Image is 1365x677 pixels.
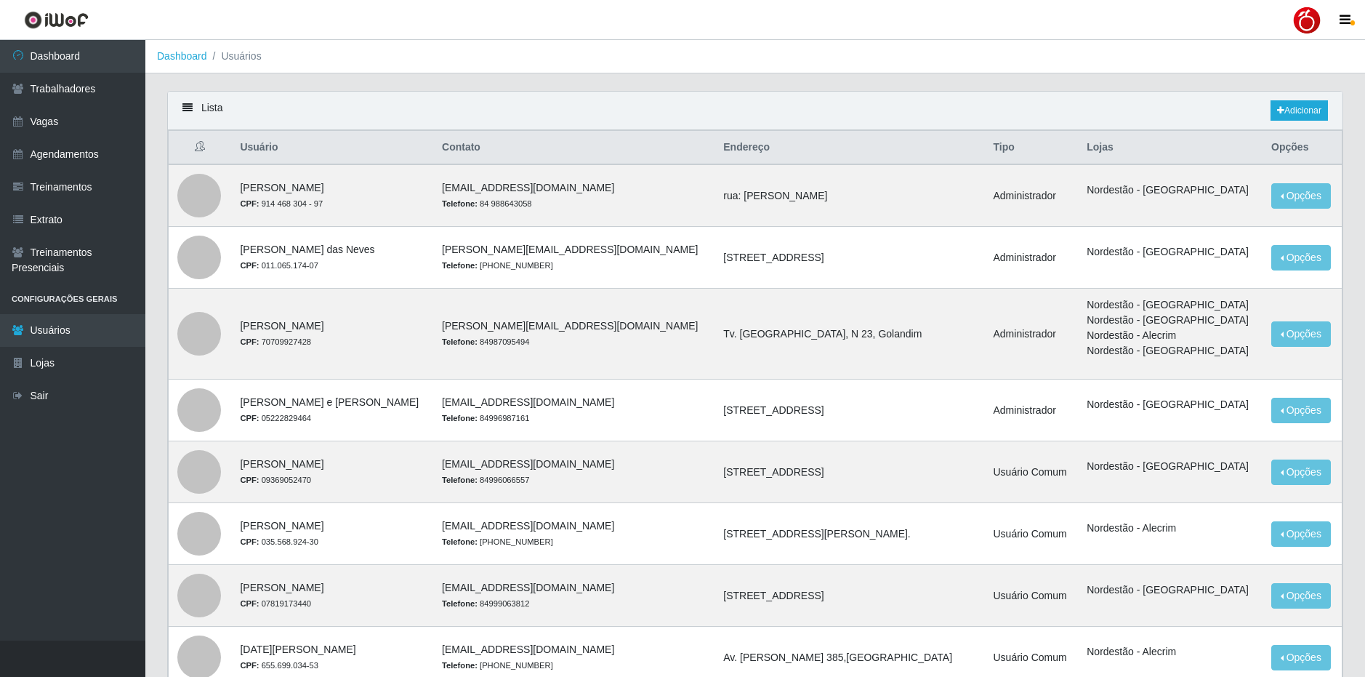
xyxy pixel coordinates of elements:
div: Lista [168,92,1342,130]
button: Opções [1271,245,1331,271]
td: Administrador [985,227,1079,289]
li: Nordestão - [GEOGRAPHIC_DATA] [1087,183,1254,198]
img: CoreUI Logo [24,11,89,29]
strong: CPF: [240,476,259,484]
small: 84 988643058 [442,199,532,208]
a: Adicionar [1271,100,1328,121]
td: [PERSON_NAME] [231,565,433,627]
li: Nordestão - [GEOGRAPHIC_DATA] [1087,343,1254,358]
td: [STREET_ADDRESS] [714,441,984,503]
strong: Telefone: [442,337,478,346]
td: [EMAIL_ADDRESS][DOMAIN_NAME] [433,441,714,503]
strong: CPF: [240,337,259,346]
td: [PERSON_NAME][EMAIL_ADDRESS][DOMAIN_NAME] [433,289,714,380]
td: [PERSON_NAME][EMAIL_ADDRESS][DOMAIN_NAME] [433,227,714,289]
li: Nordestão - Alecrim [1087,521,1254,536]
button: Opções [1271,460,1331,485]
li: Nordestão - [GEOGRAPHIC_DATA] [1087,297,1254,313]
strong: Telefone: [442,414,478,422]
th: Endereço [714,131,984,165]
small: 035.568.924-30 [240,537,318,546]
td: [PERSON_NAME] [231,441,433,503]
strong: Telefone: [442,199,478,208]
td: [EMAIL_ADDRESS][DOMAIN_NAME] [433,380,714,441]
th: Tipo [985,131,1079,165]
small: 05222829464 [240,414,311,422]
small: 655.699.034-53 [240,661,318,670]
button: Opções [1271,583,1331,609]
strong: Telefone: [442,599,478,608]
strong: Telefone: [442,537,478,546]
td: [EMAIL_ADDRESS][DOMAIN_NAME] [433,164,714,227]
small: 914 468 304 - 97 [240,199,323,208]
td: [EMAIL_ADDRESS][DOMAIN_NAME] [433,565,714,627]
small: 07819173440 [240,599,311,608]
li: Usuários [207,49,262,64]
td: rua: [PERSON_NAME] [714,164,984,227]
li: Nordestão - [GEOGRAPHIC_DATA] [1087,244,1254,260]
nav: breadcrumb [145,40,1365,73]
td: [STREET_ADDRESS][PERSON_NAME]. [714,503,984,565]
td: Usuário Comum [985,503,1079,565]
th: Lojas [1078,131,1263,165]
th: Opções [1263,131,1342,165]
small: 011.065.174-07 [240,261,318,270]
td: [PERSON_NAME] das Neves [231,227,433,289]
td: [STREET_ADDRESS] [714,227,984,289]
small: [PHONE_NUMBER] [442,661,553,670]
td: Administrador [985,164,1079,227]
small: 84996066557 [442,476,529,484]
li: Nordestão - [GEOGRAPHIC_DATA] [1087,397,1254,412]
td: [STREET_ADDRESS] [714,565,984,627]
strong: Telefone: [442,661,478,670]
small: 09369052470 [240,476,311,484]
td: [STREET_ADDRESS] [714,380,984,441]
li: Nordestão - Alecrim [1087,328,1254,343]
td: Usuário Comum [985,565,1079,627]
small: 84996987161 [442,414,529,422]
td: [PERSON_NAME] [231,289,433,380]
li: Nordestão - Alecrim [1087,644,1254,660]
strong: CPF: [240,537,259,546]
td: Usuário Comum [985,441,1079,503]
td: [PERSON_NAME] e [PERSON_NAME] [231,380,433,441]
strong: CPF: [240,414,259,422]
td: Administrador [985,289,1079,380]
button: Opções [1271,183,1331,209]
td: [PERSON_NAME] [231,164,433,227]
th: Usuário [231,131,433,165]
th: Contato [433,131,714,165]
button: Opções [1271,645,1331,670]
button: Opções [1271,321,1331,347]
small: 84987095494 [442,337,529,346]
strong: CPF: [240,599,259,608]
li: Nordestão - [GEOGRAPHIC_DATA] [1087,582,1254,598]
small: 84999063812 [442,599,529,608]
li: Nordestão - [GEOGRAPHIC_DATA] [1087,313,1254,328]
button: Opções [1271,521,1331,547]
strong: CPF: [240,661,259,670]
td: [EMAIL_ADDRESS][DOMAIN_NAME] [433,503,714,565]
strong: Telefone: [442,476,478,484]
small: [PHONE_NUMBER] [442,261,553,270]
td: Administrador [985,380,1079,441]
strong: Telefone: [442,261,478,270]
td: [PERSON_NAME] [231,503,433,565]
li: Nordestão - [GEOGRAPHIC_DATA] [1087,459,1254,474]
small: [PHONE_NUMBER] [442,537,553,546]
td: Tv. [GEOGRAPHIC_DATA], N 23, Golandim [714,289,984,380]
a: Dashboard [157,50,207,62]
button: Opções [1271,398,1331,423]
strong: CPF: [240,261,259,270]
small: 70709927428 [240,337,311,346]
strong: CPF: [240,199,259,208]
